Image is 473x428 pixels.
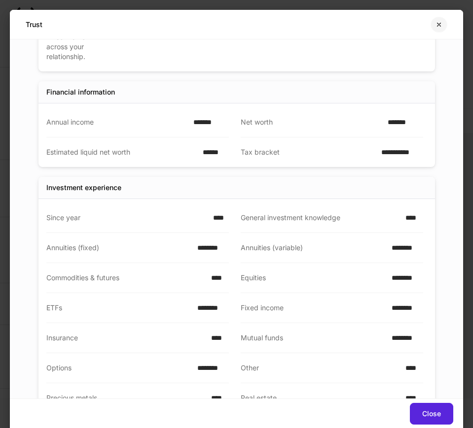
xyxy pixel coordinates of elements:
[46,363,191,373] div: Options
[46,333,206,343] div: Insurance
[46,393,206,403] div: Precious metals
[241,333,386,343] div: Mutual funds
[46,183,121,193] div: Investment experience
[26,20,42,30] h5: Trust
[410,403,453,425] button: Close
[46,303,191,313] div: ETFs
[241,363,400,373] div: Other
[46,117,188,127] div: Annual income
[241,243,386,253] div: Annuities (variable)
[241,213,400,223] div: General investment knowledge
[46,87,115,97] div: Financial information
[46,147,197,157] div: Estimated liquid net worth
[241,117,382,127] div: Net worth
[46,243,191,253] div: Annuities (fixed)
[46,273,206,283] div: Commodities & futures
[46,213,208,223] div: Since year
[241,147,375,157] div: Tax bracket
[422,410,441,417] div: Close
[241,393,400,403] div: Real estate
[241,303,386,313] div: Fixed income
[241,273,386,283] div: Equities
